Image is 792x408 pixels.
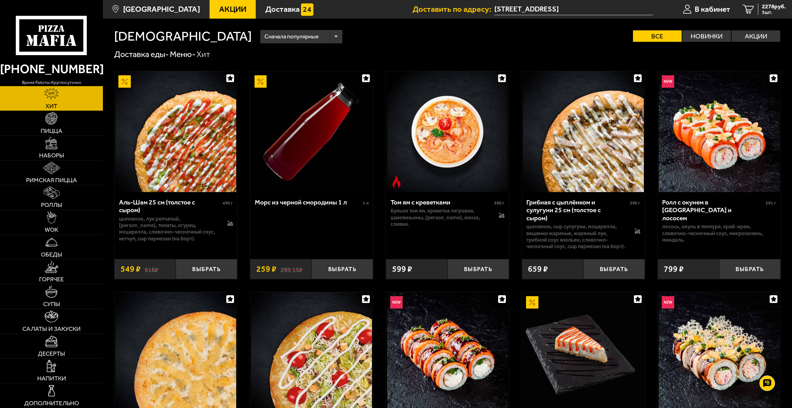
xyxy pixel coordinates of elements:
span: Напитки [37,375,66,382]
span: 259 ₽ [256,265,277,273]
span: Пицца [41,128,62,134]
a: Грибная с цыплёнком и сулугуни 25 см (толстое с сыром) [522,71,645,192]
a: Доставка еды- [114,49,169,59]
p: бульон том ям, креветка тигровая, шампиньоны, [PERSON_NAME], кинза, сливки. [391,208,490,227]
img: Новинка [662,75,674,88]
div: Том ям с креветками [391,198,493,206]
img: Акционный [254,75,267,88]
label: Акции [732,30,780,42]
button: Выбрать [719,259,781,279]
span: 291 г [766,200,776,206]
span: Акции [219,5,246,13]
span: Хит [46,103,57,109]
span: 659 ₽ [528,265,548,273]
span: 1 л [363,200,369,206]
div: Грибная с цыплёнком и сулугуни 25 см (толстое с сыром) [526,198,628,222]
s: 618 ₽ [145,265,158,273]
p: цыпленок, лук репчатый, [PERSON_NAME], томаты, огурец, моцарелла, сливочно-чесночный соус, кетчуп... [119,216,219,242]
span: [GEOGRAPHIC_DATA] [123,5,200,13]
img: Новинка [390,296,403,309]
span: Роллы [41,202,62,208]
span: 5 шт. [762,10,786,15]
span: 2278 руб. [762,4,786,10]
div: Ролл с окунем в [GEOGRAPHIC_DATA] и лососем [662,198,764,222]
img: Акционный [118,75,131,88]
button: Выбрать [448,259,509,279]
span: Доставить по адресу: [413,5,494,13]
img: 15daf4d41897b9f0e9f617042186c801.svg [301,3,313,16]
img: Ролл с окунем в темпуре и лососем [659,71,780,192]
p: лосось, окунь в темпуре, краб-крем, сливочно-чесночный соус, микрозелень, миндаль. [662,223,776,243]
span: Супы [43,301,60,307]
a: АкционныйАль-Шам 25 см (толстое с сыром) [114,71,237,192]
div: Аль-Шам 25 см (толстое с сыром) [119,198,221,214]
span: 590 г [630,200,640,206]
span: 549 ₽ [121,265,141,273]
span: Салаты и закуски [22,326,81,332]
span: Сначала популярные [264,29,319,45]
span: 490 г [223,200,233,206]
span: В кабинет [695,5,730,13]
label: Новинки [682,30,731,42]
a: Меню- [170,49,196,59]
span: 799 ₽ [664,265,684,273]
s: 289.15 ₽ [281,265,303,273]
span: Ленинградская область, Всеволожск, Василеозерская улица, 1к2, подъезд 2 [494,4,653,15]
span: 599 ₽ [392,265,412,273]
img: Грибная с цыплёнком и сулугуни 25 см (толстое с сыром) [523,71,644,192]
img: Новинка [662,296,674,309]
span: Римская пицца [26,177,77,183]
p: цыпленок, сыр сулугуни, моцарелла, вешенки жареные, жареный лук, грибной соус Жюльен, сливочно-че... [526,223,626,250]
div: Хит [197,49,210,60]
input: Ваш адрес доставки [494,4,653,15]
img: Острое блюдо [390,176,403,188]
div: Морс из черной смородины 1 л [255,198,361,206]
span: Обеды [41,252,62,258]
span: Десерты [38,351,65,357]
img: Том ям с креветками [387,71,508,192]
a: АкционныйМорс из черной смородины 1 л [250,71,373,192]
span: 360 г [494,200,504,206]
img: Морс из черной смородины 1 л [251,71,372,192]
a: Острое блюдоТом ям с креветками [386,71,509,192]
img: Акционный [526,296,538,309]
img: Аль-Шам 25 см (толстое с сыром) [115,71,236,192]
span: WOK [45,227,58,233]
span: Горячее [39,276,64,283]
span: Наборы [39,152,64,159]
span: Доставка [265,5,300,13]
h1: [DEMOGRAPHIC_DATA] [114,30,252,43]
button: Выбрать [176,259,237,279]
button: Выбрать [583,259,645,279]
button: Выбрать [312,259,373,279]
a: НовинкаРолл с окунем в темпуре и лососем [658,71,781,192]
span: Дополнительно [24,400,79,406]
label: Все [633,30,682,42]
